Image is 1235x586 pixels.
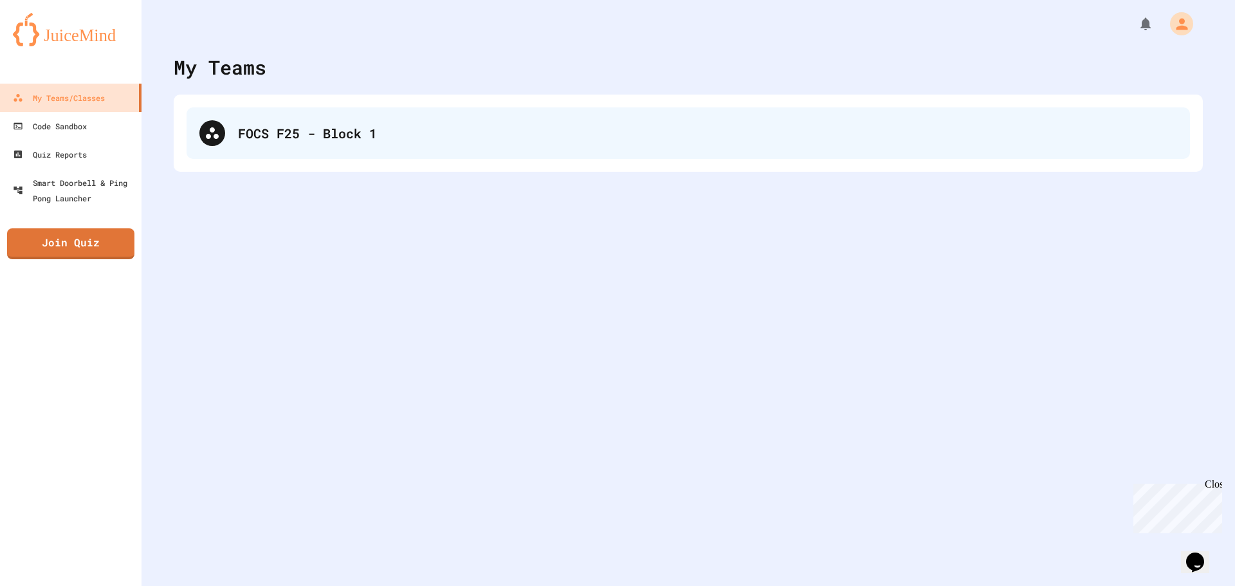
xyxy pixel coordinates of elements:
iframe: chat widget [1181,535,1222,573]
div: Smart Doorbell & Ping Pong Launcher [13,175,136,206]
div: My Account [1157,9,1196,39]
a: Join Quiz [7,228,134,259]
div: Code Sandbox [13,118,87,134]
div: My Teams/Classes [13,90,105,105]
div: My Teams [174,53,266,82]
div: My Notifications [1114,13,1157,35]
div: FOCS F25 - Block 1 [238,124,1177,143]
div: Chat with us now!Close [5,5,89,82]
iframe: chat widget [1128,479,1222,533]
img: logo-orange.svg [13,13,129,46]
div: Quiz Reports [13,147,87,162]
div: FOCS F25 - Block 1 [187,107,1190,159]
